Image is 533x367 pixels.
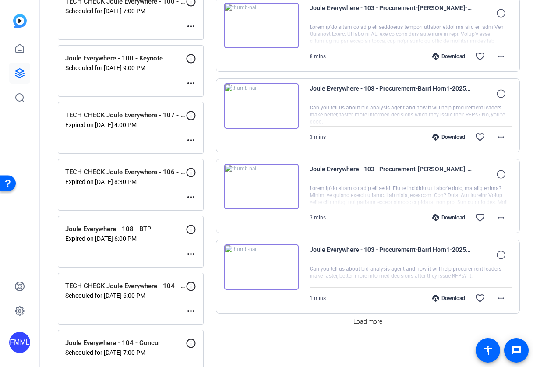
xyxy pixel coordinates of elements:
mat-icon: more_horiz [496,132,506,142]
mat-icon: favorite_border [475,132,485,142]
p: Expired on [DATE] 8:30 PM [65,178,186,185]
mat-icon: more_horiz [186,192,196,202]
mat-icon: favorite_border [475,51,485,62]
mat-icon: more_horiz [186,78,196,88]
p: Joule Everywhere - 100 - Keynote [65,53,186,64]
span: Joule Everywhere - 103 - Procurement-[PERSON_NAME]-2025-08-21-13-54-59-062-0 [310,3,472,24]
mat-icon: more_horiz [496,51,506,62]
p: TECH CHECK Joule Everywhere - 104 - Concur [65,281,186,291]
span: 1 mins [310,295,326,301]
span: Load more [353,317,382,326]
p: Joule Everywhere - 104 - Concur [65,338,186,348]
span: 3 mins [310,215,326,221]
img: thumb-nail [224,244,299,290]
img: thumb-nail [224,83,299,129]
p: TECH CHECK Joule Everywhere - 107 - CX [65,110,186,120]
div: Download [428,295,469,302]
p: Scheduled for [DATE] 7:00 PM [65,349,186,356]
span: Joule Everywhere - 103 - Procurement-Barri Horn1-2025-08-21-13-51-50-728-1 [310,83,472,104]
div: Download [428,53,469,60]
span: 3 mins [310,134,326,140]
p: TECH CHECK Joule Everywhere - 106 - SCM [65,167,186,177]
div: Download [428,214,469,221]
div: Download [428,134,469,141]
mat-icon: favorite_border [475,293,485,303]
p: Expired on [DATE] 6:00 PM [65,235,186,242]
mat-icon: accessibility [483,345,493,356]
span: Joule Everywhere - 103 - Procurement-Barri Horn1-2025-08-21-13-50-27-496-1 [310,244,472,265]
button: Load more [350,314,386,329]
mat-icon: message [511,345,522,356]
p: Scheduled for [DATE] 7:00 PM [65,7,186,14]
img: thumb-nail [224,3,299,48]
mat-icon: more_horiz [496,212,506,223]
p: Scheduled for [DATE] 9:00 PM [65,64,186,71]
mat-icon: favorite_border [475,212,485,223]
p: Joule Everywhere - 108 - BTP [65,224,186,234]
span: Joule Everywhere - 103 - Procurement-[PERSON_NAME]-2025-08-21-13-51-50-728-0 [310,164,472,185]
span: 8 mins [310,53,326,60]
mat-icon: more_horiz [496,293,506,303]
mat-icon: more_horiz [186,135,196,145]
div: FMML [9,332,30,353]
mat-icon: more_horiz [186,249,196,259]
mat-icon: more_horiz [186,306,196,316]
mat-icon: more_horiz [186,21,196,32]
p: Scheduled for [DATE] 6:00 PM [65,292,186,299]
p: Expired on [DATE] 4:00 PM [65,121,186,128]
img: thumb-nail [224,164,299,209]
img: blue-gradient.svg [13,14,27,28]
